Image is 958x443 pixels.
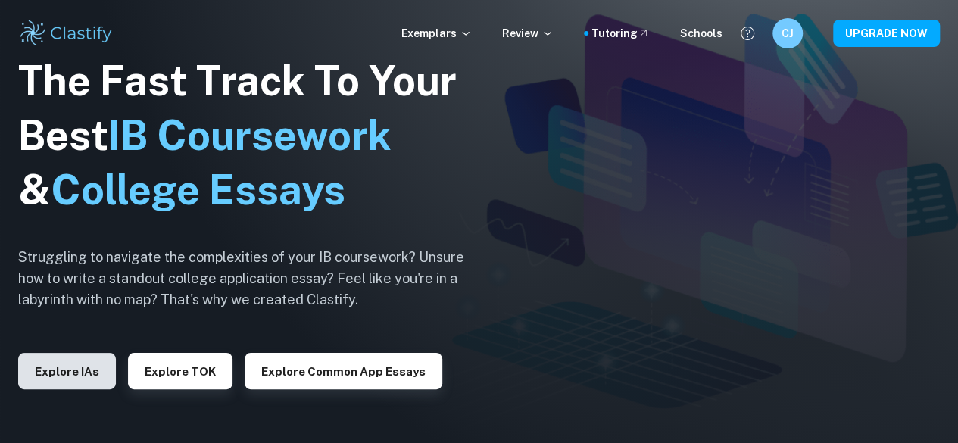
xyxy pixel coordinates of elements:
p: Review [502,25,554,42]
img: Clastify logo [18,18,114,48]
a: Schools [680,25,722,42]
a: Tutoring [591,25,650,42]
h1: The Fast Track To Your Best & [18,54,488,217]
button: Explore TOK [128,353,232,389]
p: Exemplars [401,25,472,42]
button: Help and Feedback [735,20,760,46]
button: Explore IAs [18,353,116,389]
span: IB Coursework [108,111,392,159]
button: UPGRADE NOW [833,20,940,47]
span: College Essays [51,166,345,214]
a: Explore Common App essays [245,363,442,378]
button: CJ [772,18,803,48]
h6: Struggling to navigate the complexities of your IB coursework? Unsure how to write a standout col... [18,247,488,310]
a: Explore IAs [18,363,116,378]
button: Explore Common App essays [245,353,442,389]
a: Explore TOK [128,363,232,378]
h6: CJ [779,25,797,42]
